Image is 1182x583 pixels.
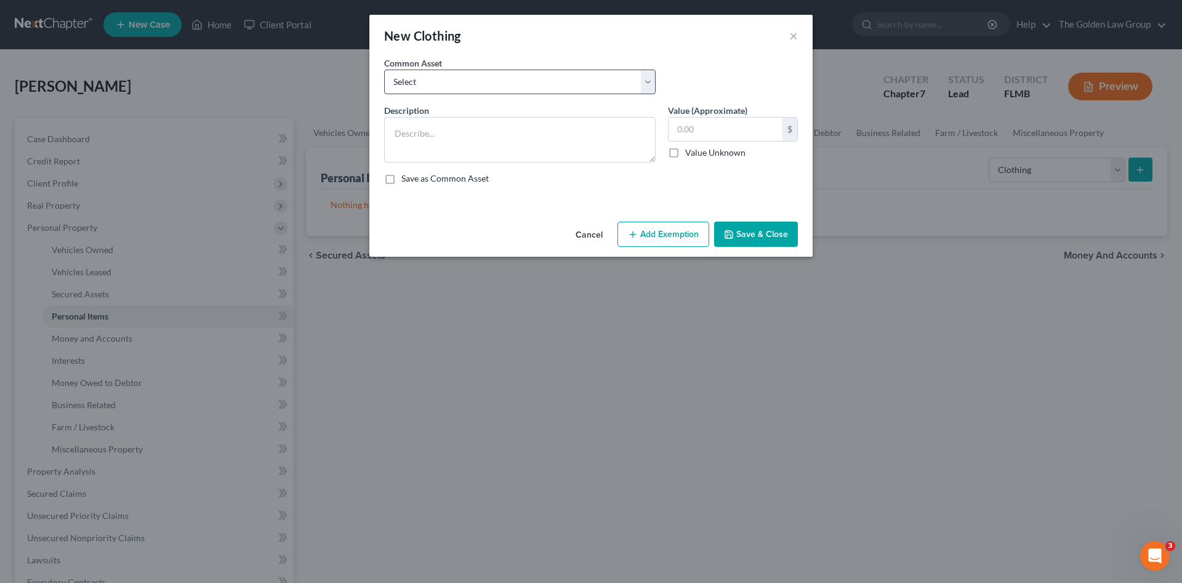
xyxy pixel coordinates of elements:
iframe: Intercom live chat [1140,541,1170,571]
div: $ [782,118,797,141]
div: New Clothing [384,27,461,44]
button: × [789,28,798,43]
label: Value (Approximate) [668,104,747,117]
span: 3 [1165,541,1175,551]
button: Save & Close [714,222,798,247]
span: Description [384,105,429,116]
input: 0.00 [669,118,782,141]
label: Common Asset [384,57,442,70]
label: Save as Common Asset [401,172,489,185]
button: Cancel [566,223,613,247]
label: Value Unknown [685,147,746,159]
button: Add Exemption [617,222,709,247]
